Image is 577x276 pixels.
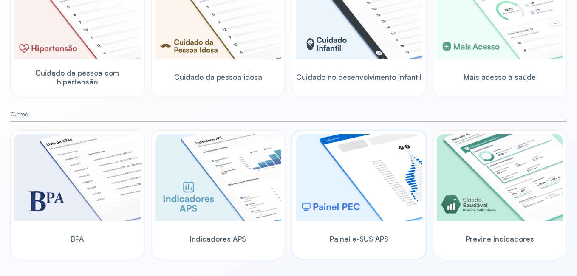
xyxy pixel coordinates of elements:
[466,234,534,243] span: Previne Indicadores
[71,234,84,243] span: BPA
[155,134,282,221] img: aps-indicators.png
[190,234,246,243] span: Indicadores APS
[174,73,262,82] span: Cuidado da pessoa idosa
[437,134,563,221] img: previne-brasil.png
[14,68,141,87] span: Cuidado da pessoa com hipertensão
[464,73,536,82] span: Mais acesso à saúde
[330,234,388,243] span: Painel e-SUS APS
[296,134,422,221] img: pec-panel.png
[296,73,421,82] span: Cuidado no desenvolvimento infantil
[10,111,567,118] small: Outros
[14,134,141,221] img: bpa.png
